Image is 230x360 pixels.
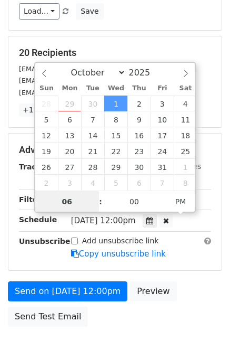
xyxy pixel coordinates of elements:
span: November 1, 2025 [174,159,197,175]
span: October 31, 2025 [151,159,174,175]
span: November 7, 2025 [151,175,174,191]
span: October 16, 2025 [127,127,151,143]
a: Send on [DATE] 12:00pm [8,281,127,301]
span: Mon [58,85,81,92]
input: Minute [102,191,166,212]
span: September 29, 2025 [58,96,81,111]
span: October 13, 2025 [58,127,81,143]
a: Copy unsubscribe link [71,249,166,259]
label: Add unsubscribe link [82,235,159,247]
button: Save [76,3,103,20]
a: Send Test Email [8,307,88,327]
span: October 9, 2025 [127,111,151,127]
input: Year [126,68,164,78]
span: October 7, 2025 [81,111,104,127]
span: Click to toggle [166,191,195,212]
span: November 5, 2025 [104,175,127,191]
span: [DATE] 12:00pm [71,216,136,225]
strong: Filters [19,195,46,204]
span: October 10, 2025 [151,111,174,127]
span: October 23, 2025 [127,143,151,159]
span: October 6, 2025 [58,111,81,127]
span: October 25, 2025 [174,143,197,159]
input: Hour [35,191,99,212]
span: October 1, 2025 [104,96,127,111]
small: [EMAIL_ADDRESS][DOMAIN_NAME] [19,89,136,97]
span: October 20, 2025 [58,143,81,159]
span: October 27, 2025 [58,159,81,175]
span: Fri [151,85,174,92]
span: November 8, 2025 [174,175,197,191]
span: October 14, 2025 [81,127,104,143]
span: November 4, 2025 [81,175,104,191]
span: Tue [81,85,104,92]
span: October 24, 2025 [151,143,174,159]
small: [EMAIL_ADDRESS][DOMAIN_NAME] [19,65,136,73]
span: October 18, 2025 [174,127,197,143]
span: : [99,191,102,212]
span: November 2, 2025 [35,175,58,191]
span: September 30, 2025 [81,96,104,111]
strong: Unsubscribe [19,237,71,245]
span: October 11, 2025 [174,111,197,127]
span: October 30, 2025 [127,159,151,175]
strong: Schedule [19,215,57,224]
span: October 3, 2025 [151,96,174,111]
span: November 3, 2025 [58,175,81,191]
span: October 22, 2025 [104,143,127,159]
small: [EMAIL_ADDRESS][DOMAIN_NAME] [19,77,136,84]
span: October 12, 2025 [35,127,58,143]
strong: Tracking [19,163,54,171]
span: Thu [127,85,151,92]
span: October 15, 2025 [104,127,127,143]
span: October 5, 2025 [35,111,58,127]
a: +17 more [19,103,63,117]
span: October 28, 2025 [81,159,104,175]
span: October 8, 2025 [104,111,127,127]
span: October 2, 2025 [127,96,151,111]
span: October 26, 2025 [35,159,58,175]
span: October 29, 2025 [104,159,127,175]
span: October 17, 2025 [151,127,174,143]
span: October 19, 2025 [35,143,58,159]
iframe: Chat Widget [177,309,230,360]
span: October 21, 2025 [81,143,104,159]
span: September 28, 2025 [35,96,58,111]
span: November 6, 2025 [127,175,151,191]
a: Load... [19,3,59,20]
span: October 4, 2025 [174,96,197,111]
span: Sun [35,85,58,92]
span: Sat [174,85,197,92]
span: Wed [104,85,127,92]
h5: Advanced [19,144,211,156]
h5: 20 Recipients [19,47,211,59]
a: Preview [130,281,176,301]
